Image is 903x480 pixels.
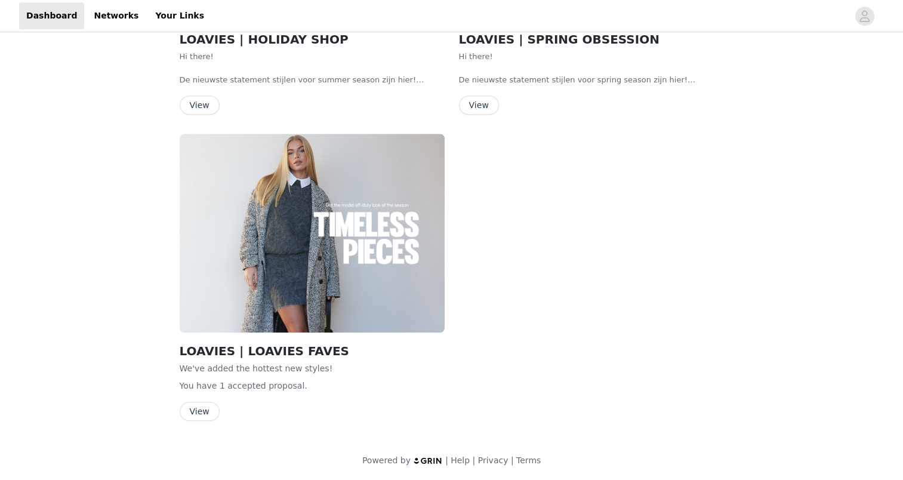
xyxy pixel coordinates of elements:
a: Terms [516,456,541,465]
h2: LOAVIES | SPRING OBSESSION [459,30,724,48]
span: Powered by [362,456,411,465]
button: View [180,402,220,421]
img: LOAVIES [180,134,445,333]
div: avatar [859,7,870,26]
p: De nieuwste statement stijlen voor summer season zijn hier! [PERSON_NAME] je voor om er dit seizo... [180,74,445,86]
a: Privacy [478,456,508,465]
h2: LOAVIES | LOAVIES FAVES [180,342,445,360]
a: Your Links [148,2,211,29]
p: Hi there! [180,51,445,63]
p: You have 1 accepted proposal . [180,380,445,392]
button: View [180,96,220,115]
button: View [459,96,499,115]
span: | [445,456,448,465]
a: View [180,101,220,110]
p: We've added the hottest new styles! [180,362,445,375]
p: Hi there! [459,51,724,63]
a: Dashboard [19,2,84,29]
a: Help [451,456,470,465]
a: Networks [87,2,146,29]
span: | [511,456,514,465]
span: | [472,456,475,465]
h2: LOAVIES | HOLIDAY SHOP [180,30,445,48]
a: View [180,407,220,416]
img: logo [413,457,443,464]
a: View [459,101,499,110]
p: De nieuwste statement stijlen voor spring season zijn hier! [PERSON_NAME] je voor om er dit seizo... [459,74,724,86]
